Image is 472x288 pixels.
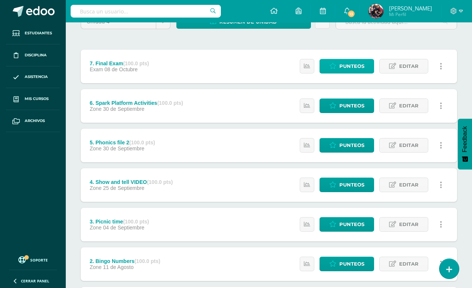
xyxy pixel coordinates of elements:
[90,219,149,225] div: 3. Picnic time
[135,258,160,264] strong: (100.0 pts)
[320,59,374,73] a: Punteos
[389,11,432,18] span: Mi Perfil
[6,22,60,44] a: Estudiantes
[90,264,102,270] span: Zone
[339,217,364,231] span: Punteos
[30,257,48,263] span: Soporte
[25,52,47,58] span: Disciplina
[6,88,60,110] a: Mis cursos
[90,66,103,72] span: Exam
[90,100,183,106] div: 6. Spark Platform Activities
[339,99,364,113] span: Punteos
[129,140,155,145] strong: (100.0 pts)
[320,98,374,113] a: Punteos
[25,96,49,102] span: Mis cursos
[157,100,183,106] strong: (100.0 pts)
[6,66,60,88] a: Asistencia
[399,59,419,73] span: Editar
[25,30,52,36] span: Estudiantes
[123,219,149,225] strong: (100.0 pts)
[103,145,145,151] span: 30 de Septiembre
[347,10,355,18] span: 13
[399,99,419,113] span: Editar
[458,119,472,169] button: Feedback - Mostrar encuesta
[90,145,102,151] span: Zone
[6,110,60,132] a: Archivos
[6,44,60,66] a: Disciplina
[103,185,145,191] span: 25 de Septiembre
[339,257,364,271] span: Punteos
[103,225,145,231] span: 04 de Septiembre
[25,74,48,80] span: Asistencia
[320,178,374,192] a: Punteos
[103,106,145,112] span: 30 de Septiembre
[90,258,160,264] div: 2. Bingo Numbers
[339,138,364,152] span: Punteos
[123,60,149,66] strong: (100.0 pts)
[462,126,468,152] span: Feedback
[399,138,419,152] span: Editar
[147,179,173,185] strong: (100.0 pts)
[90,179,173,185] div: 4. Show and tell VIDEO
[320,257,374,271] a: Punteos
[103,264,134,270] span: 11 de Agosto
[339,59,364,73] span: Punteos
[368,4,383,19] img: 67a731daabe3acc6bc5d41e23e7bf920.png
[90,106,102,112] span: Zone
[105,66,138,72] span: 08 de Octubre
[389,4,432,12] span: [PERSON_NAME]
[21,278,49,284] span: Cerrar panel
[90,140,155,145] div: 5. Phonics file 2
[399,178,419,192] span: Editar
[71,5,221,18] input: Busca un usuario...
[9,254,57,264] a: Soporte
[25,118,45,124] span: Archivos
[90,225,102,231] span: Zone
[320,217,374,232] a: Punteos
[320,138,374,153] a: Punteos
[399,257,419,271] span: Editar
[90,60,149,66] div: 7. Final Exam
[339,178,364,192] span: Punteos
[90,185,102,191] span: Zone
[399,217,419,231] span: Editar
